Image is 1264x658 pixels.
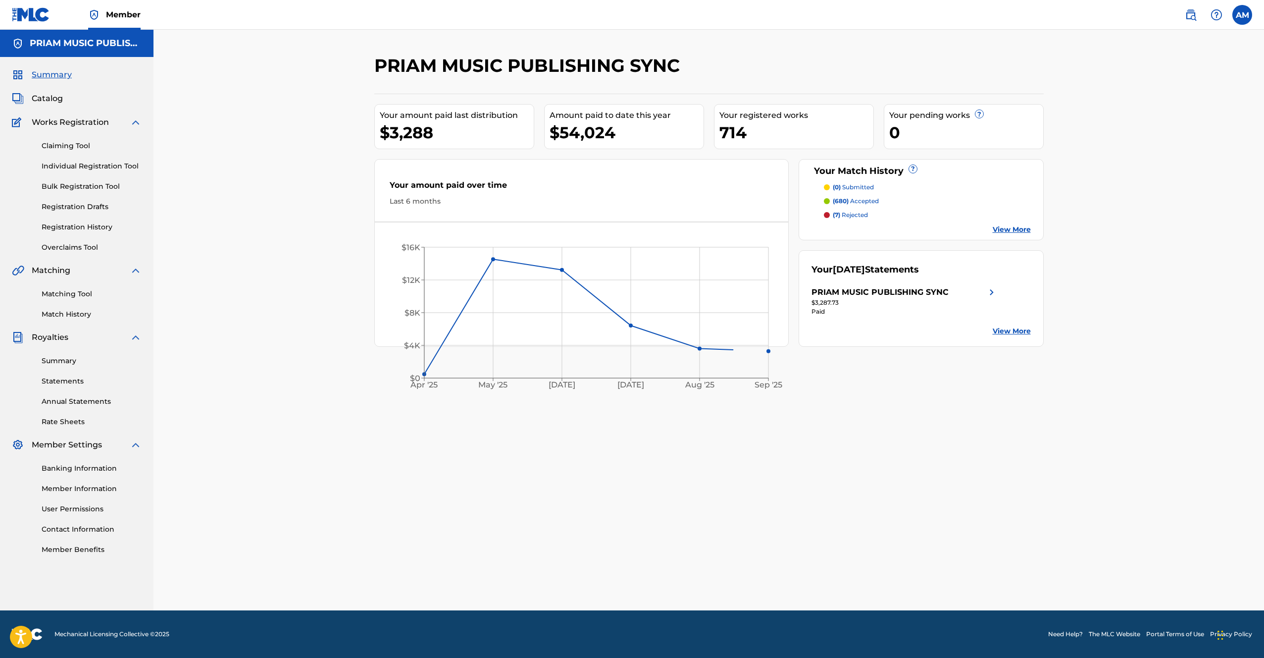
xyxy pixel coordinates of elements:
[719,110,873,121] div: Your registered works
[42,181,142,192] a: Bulk Registration Tool
[719,121,873,144] div: 714
[130,116,142,128] img: expand
[811,286,949,298] div: PRIAM MUSIC PUBLISHING SYNC
[833,197,879,206] p: accepted
[410,374,420,383] tspan: $0
[1217,620,1223,650] div: Drag
[617,381,644,390] tspan: [DATE]
[833,183,874,192] p: submitted
[755,381,782,390] tspan: Sep '25
[42,242,142,253] a: Overclaims Tool
[12,116,25,128] img: Works Registration
[42,396,142,407] a: Annual Statements
[404,341,420,350] tspan: $4K
[42,484,142,494] a: Member Information
[32,331,68,343] span: Royalties
[478,381,507,390] tspan: May '25
[42,289,142,299] a: Matching Tool
[12,93,24,105] img: Catalog
[811,164,1031,178] div: Your Match History
[1207,5,1226,25] div: Help
[42,202,142,212] a: Registration Drafts
[1089,630,1140,639] a: The MLC Website
[42,356,142,366] a: Summary
[54,630,169,639] span: Mechanical Licensing Collective © 2025
[380,110,534,121] div: Your amount paid last distribution
[550,110,704,121] div: Amount paid to date this year
[12,69,24,81] img: Summary
[12,628,43,640] img: logo
[12,93,63,105] a: CatalogCatalog
[833,197,849,205] span: (680)
[42,545,142,555] a: Member Benefits
[32,116,109,128] span: Works Registration
[410,381,438,390] tspan: Apr '25
[833,183,841,191] span: (0)
[42,504,142,514] a: User Permissions
[1210,630,1252,639] a: Privacy Policy
[833,211,840,219] span: (7)
[1211,9,1222,21] img: help
[32,93,63,105] span: Catalog
[32,439,102,451] span: Member Settings
[1146,630,1204,639] a: Portal Terms of Use
[889,121,1043,144] div: 0
[986,286,998,298] img: right chevron icon
[42,161,142,171] a: Individual Registration Tool
[1214,610,1264,658] iframe: Chat Widget
[42,463,142,474] a: Banking Information
[88,9,100,21] img: Top Rightsholder
[42,524,142,535] a: Contact Information
[1185,9,1197,21] img: search
[32,265,70,276] span: Matching
[833,264,865,275] span: [DATE]
[1181,5,1201,25] a: Public Search
[824,183,1031,192] a: (0) submitted
[1048,630,1083,639] a: Need Help?
[390,196,774,207] div: Last 6 months
[42,141,142,151] a: Claiming Tool
[374,55,685,77] h2: PRIAM MUSIC PUBLISHING SYNC
[106,9,141,20] span: Member
[909,165,917,173] span: ?
[130,439,142,451] img: expand
[42,417,142,427] a: Rate Sheets
[685,381,714,390] tspan: Aug '25
[12,331,24,343] img: Royalties
[42,309,142,320] a: Match History
[993,326,1031,336] a: View More
[12,38,24,50] img: Accounts
[404,308,420,318] tspan: $8K
[889,110,1043,121] div: Your pending works
[824,197,1031,206] a: (680) accepted
[824,211,1031,219] a: (7) rejected
[12,7,50,22] img: MLC Logo
[402,275,420,285] tspan: $12K
[30,38,142,49] h5: PRIAM MUSIC PUBLISHING SYNC
[975,110,983,118] span: ?
[32,69,72,81] span: Summary
[42,376,142,386] a: Statements
[380,121,534,144] div: $3,288
[12,439,24,451] img: Member Settings
[811,286,998,316] a: PRIAM MUSIC PUBLISHING SYNCright chevron icon$3,287.73Paid
[130,331,142,343] img: expand
[12,69,72,81] a: SummarySummary
[993,224,1031,235] a: View More
[549,381,575,390] tspan: [DATE]
[42,222,142,232] a: Registration History
[811,298,998,307] div: $3,287.73
[811,307,998,316] div: Paid
[12,265,24,276] img: Matching
[811,263,919,276] div: Your Statements
[402,243,420,252] tspan: $16K
[1232,5,1252,25] div: User Menu
[390,179,774,196] div: Your amount paid over time
[550,121,704,144] div: $54,024
[130,265,142,276] img: expand
[833,211,868,219] p: rejected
